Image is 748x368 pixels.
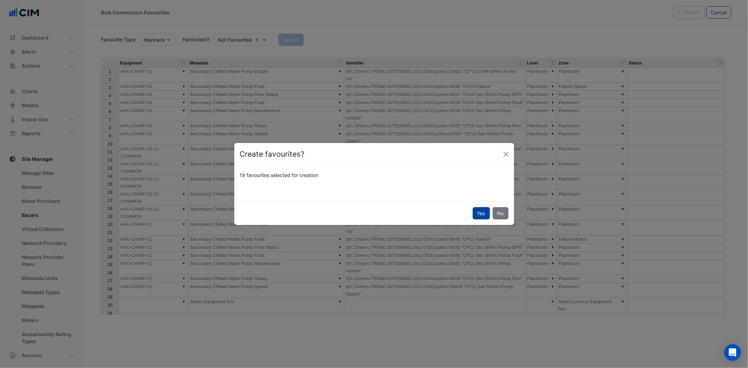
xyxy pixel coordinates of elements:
[473,207,490,219] button: Yes
[724,344,741,361] div: Open Intercom Messenger
[501,149,511,159] button: Close
[240,149,305,160] h4: Create favourites?
[236,171,513,179] div: 19 favourites selected for creation
[493,207,508,219] button: No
